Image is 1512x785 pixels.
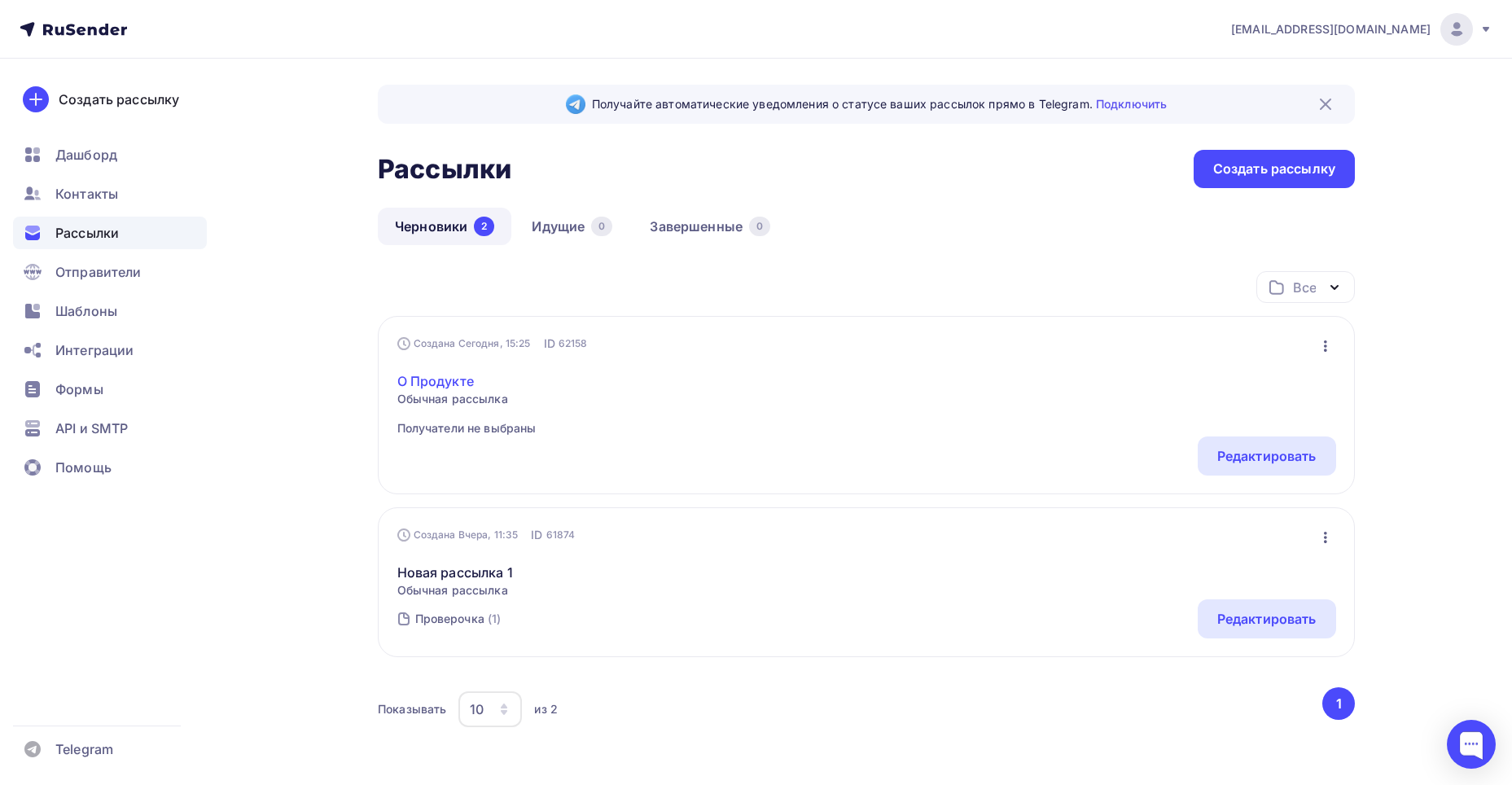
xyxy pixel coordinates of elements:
button: 10 [458,691,523,728]
span: Обычная рассылка [397,391,537,407]
div: Создана Сегодня, 15:25 [397,337,531,350]
span: ID [531,527,542,543]
div: Создать рассылку [1213,160,1335,178]
span: Отправители [55,262,142,282]
div: Проверочка [415,611,484,627]
span: Telegram [55,739,113,759]
div: Редактировать [1217,609,1317,629]
img: Telegram [566,94,585,114]
span: Интеграции [55,340,134,360]
div: Создать рассылку [59,90,179,109]
a: Шаблоны [13,295,207,327]
div: (1) [488,611,501,627]
ul: Pagination [1320,687,1356,720]
span: Получатели не выбраны [397,420,537,436]
span: Обычная рассылка [397,582,513,599]
button: Go to page 1 [1322,687,1355,720]
a: [EMAIL_ADDRESS][DOMAIN_NAME] [1231,13,1492,46]
a: Подключить [1096,97,1167,111]
span: Рассылки [55,223,119,243]
span: ID [544,335,555,352]
a: Идущие0 [515,208,629,245]
span: 62158 [559,335,588,352]
h2: Рассылки [378,153,511,186]
a: Новая рассылка 1 [397,563,513,582]
span: Контакты [55,184,118,204]
div: Показывать [378,701,446,717]
span: Шаблоны [55,301,117,321]
div: Все [1293,278,1316,297]
span: [EMAIL_ADDRESS][DOMAIN_NAME] [1231,21,1431,37]
span: 61874 [546,527,576,543]
div: Создана Вчера, 11:35 [397,528,519,542]
a: Рассылки [13,217,207,249]
a: О Продукте [397,371,537,391]
a: Отправители [13,256,207,288]
a: Черновики2 [378,208,511,245]
button: Все [1256,271,1355,303]
a: Контакты [13,178,207,210]
a: Формы [13,373,207,406]
div: из 2 [534,701,558,717]
div: 2 [474,217,494,236]
span: Помощь [55,458,112,477]
a: Проверочка (1) [414,606,503,632]
a: Дашборд [13,138,207,171]
span: API и SMTP [55,419,128,438]
a: Завершенные0 [633,208,787,245]
div: 0 [591,217,612,236]
div: 10 [470,699,484,719]
span: Формы [55,379,103,399]
div: 0 [749,217,770,236]
span: Получайте автоматические уведомления о статусе ваших рассылок прямо в Telegram. [592,96,1167,112]
div: Редактировать [1217,446,1317,466]
span: Дашборд [55,145,117,164]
